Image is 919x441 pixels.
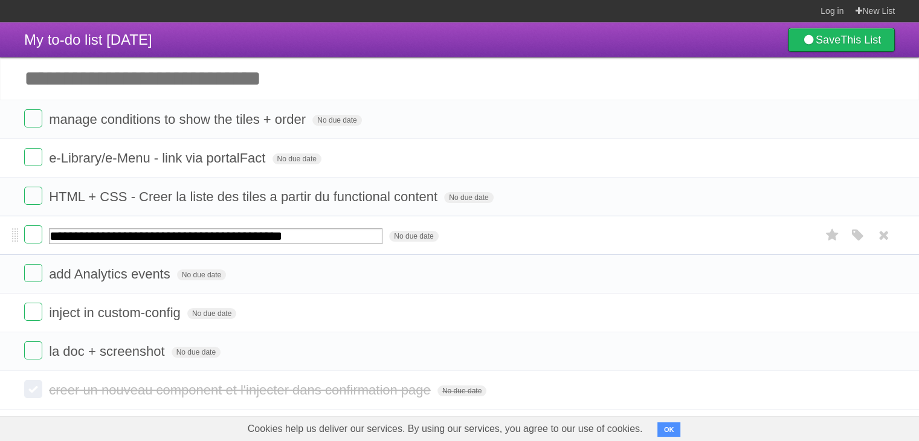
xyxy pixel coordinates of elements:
span: creer un nouveau component et l'injecter dans confirmation page [49,382,434,398]
span: Cookies help us deliver our services. By using our services, you agree to our use of cookies. [236,417,655,441]
span: No due date [312,115,361,126]
span: inject in custom-config [49,305,184,320]
label: Star task [821,225,844,245]
span: No due date [172,347,221,358]
b: This List [840,34,881,46]
span: No due date [437,385,486,396]
button: OK [657,422,681,437]
span: No due date [389,231,438,242]
span: No due date [177,269,226,280]
span: HTML + CSS - Creer la liste des tiles a partir du functional content [49,189,440,204]
span: No due date [444,192,493,203]
label: Done [24,225,42,243]
label: Done [24,148,42,166]
label: Done [24,187,42,205]
span: manage conditions to show the tiles + order [49,112,309,127]
label: Done [24,341,42,359]
span: la doc + screenshot [49,344,167,359]
label: Done [24,264,42,282]
span: add Analytics events [49,266,173,282]
span: No due date [272,153,321,164]
label: Done [24,303,42,321]
span: e-Library/e-Menu - link via portalFact [49,150,268,166]
a: SaveThis List [788,28,895,52]
label: Done [24,109,42,127]
span: No due date [187,308,236,319]
label: Done [24,380,42,398]
span: My to-do list [DATE] [24,31,152,48]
